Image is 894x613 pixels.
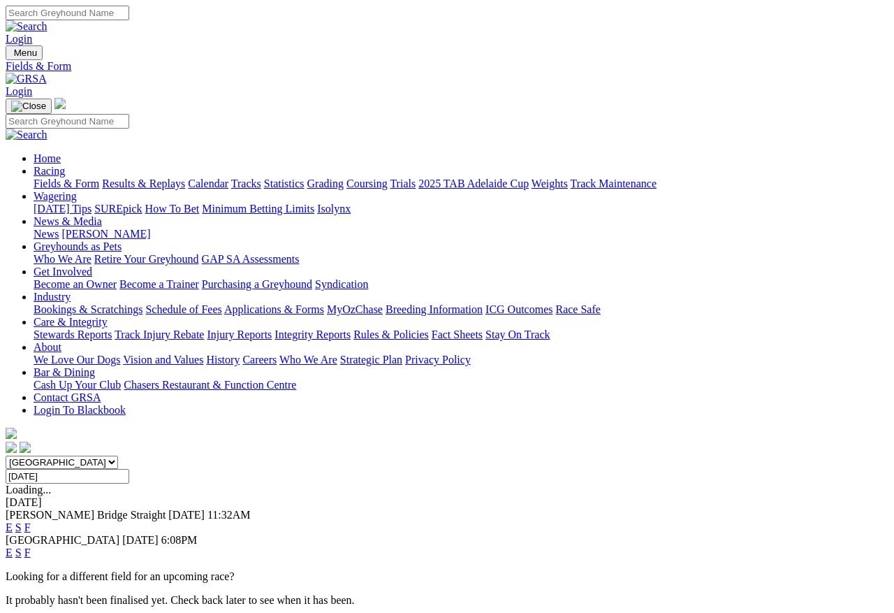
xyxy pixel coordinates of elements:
a: Trials [390,178,416,189]
img: logo-grsa-white.png [6,428,17,439]
div: Racing [34,178,888,190]
a: [PERSON_NAME] [61,228,150,240]
a: Integrity Reports [274,329,351,340]
img: Search [6,20,47,33]
a: Vision and Values [123,354,203,366]
a: Login [6,33,32,45]
a: ICG Outcomes [485,303,552,315]
span: [DATE] [122,534,159,546]
div: Care & Integrity [34,329,888,341]
span: [DATE] [168,509,205,521]
a: MyOzChase [327,303,383,315]
div: News & Media [34,228,888,240]
div: Get Involved [34,278,888,291]
a: 2025 TAB Adelaide Cup [418,178,529,189]
a: Stewards Reports [34,329,112,340]
a: Race Safe [555,303,600,315]
a: News [34,228,59,240]
a: Bar & Dining [34,366,95,378]
a: [DATE] Tips [34,203,91,215]
a: Statistics [264,178,305,189]
a: Breeding Information [386,303,483,315]
input: Search [6,6,129,20]
a: GAP SA Assessments [202,253,300,265]
div: Wagering [34,203,888,215]
span: [PERSON_NAME] Bridge Straight [6,509,166,521]
img: Search [6,129,47,141]
div: About [34,354,888,366]
a: Fields & Form [34,178,99,189]
a: Wagering [34,190,77,202]
a: Strategic Plan [340,354,402,366]
span: 11:32AM [207,509,251,521]
a: Who We Are [34,253,91,265]
a: E [6,547,13,558]
a: Isolynx [317,203,351,215]
input: Search [6,114,129,129]
a: Weights [532,178,568,189]
a: Chasers Restaurant & Function Centre [124,379,296,391]
a: Care & Integrity [34,316,108,328]
a: Privacy Policy [405,354,471,366]
button: Toggle navigation [6,99,52,114]
a: Applications & Forms [224,303,324,315]
a: Careers [242,354,277,366]
a: F [24,521,31,533]
a: S [15,521,22,533]
a: Rules & Policies [353,329,429,340]
img: logo-grsa-white.png [54,98,66,109]
a: Cash Up Your Club [34,379,121,391]
a: Coursing [346,178,388,189]
partial: It probably hasn't been finalised yet. Check back later to see when it has been. [6,594,355,606]
a: Track Maintenance [571,178,657,189]
a: Injury Reports [207,329,272,340]
a: Fact Sheets [432,329,483,340]
a: Grading [307,178,344,189]
a: Fields & Form [6,60,888,73]
img: facebook.svg [6,442,17,453]
a: Who We Are [279,354,337,366]
a: Retire Your Greyhound [94,253,199,265]
a: SUREpick [94,203,142,215]
a: Home [34,152,61,164]
a: Login To Blackbook [34,404,126,416]
div: [DATE] [6,496,888,509]
span: [GEOGRAPHIC_DATA] [6,534,119,546]
a: About [34,341,61,353]
img: Close [11,101,46,112]
a: Stay On Track [485,329,550,340]
a: Bookings & Scratchings [34,303,142,315]
span: 6:08PM [161,534,198,546]
img: twitter.svg [20,442,31,453]
div: Bar & Dining [34,379,888,391]
a: News & Media [34,215,102,227]
a: F [24,547,31,558]
a: Calendar [188,178,228,189]
a: Become an Owner [34,278,117,290]
a: Get Involved [34,266,92,277]
a: E [6,521,13,533]
img: GRSA [6,73,47,85]
span: Menu [14,48,37,58]
a: Purchasing a Greyhound [202,278,312,290]
div: Greyhounds as Pets [34,253,888,266]
p: Looking for a different field for an upcoming race? [6,570,888,583]
a: Tracks [231,178,261,189]
a: Become a Trainer [119,278,199,290]
div: Industry [34,303,888,316]
a: Racing [34,165,65,177]
span: Loading... [6,484,51,496]
a: Minimum Betting Limits [202,203,314,215]
a: S [15,547,22,558]
a: Track Injury Rebate [115,329,204,340]
a: Login [6,85,32,97]
input: Select date [6,469,129,484]
a: Schedule of Fees [145,303,221,315]
a: Syndication [315,278,368,290]
a: History [206,354,240,366]
a: Greyhounds as Pets [34,240,122,252]
a: Contact GRSA [34,391,101,403]
a: Results & Replays [102,178,185,189]
a: We Love Our Dogs [34,354,120,366]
